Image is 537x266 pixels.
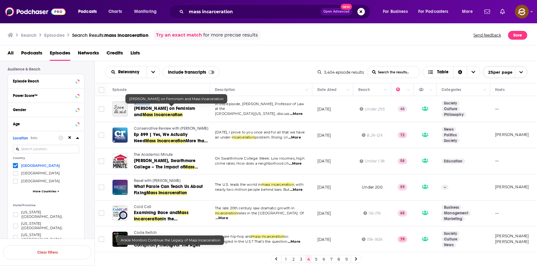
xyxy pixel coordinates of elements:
a: Search Results:mass incarceration [72,32,148,38]
span: For Podcasters [418,7,448,16]
span: More [462,7,473,16]
div: Has Guests [419,86,428,93]
span: mass incarceration [104,32,148,38]
p: Country [13,156,79,160]
span: [DATE], I prove to you once and for all that we have [215,130,305,134]
span: New [341,4,352,10]
span: In this episode, [PERSON_NAME], Professor of Law at the [215,102,304,111]
a: All [8,48,14,61]
a: News [442,127,456,132]
button: Column Actions [303,86,311,94]
span: Credits [107,48,123,61]
span: Location [13,136,28,140]
input: Search Location... [13,145,79,153]
div: Sort Direction [453,66,467,78]
a: Philosophy [442,112,466,117]
span: incarceration [232,135,255,139]
span: Mass Incarceration [142,112,183,117]
span: [GEOGRAPHIC_DATA][US_STATE], discuss [215,111,289,116]
a: Education [442,159,465,164]
a: Episodes [50,48,70,61]
div: Gender [13,108,74,112]
span: Toggle select row [99,184,104,190]
span: The Academic Minute [134,152,173,157]
span: [GEOGRAPHIC_DATA] [21,179,60,183]
button: Column Actions [427,86,435,94]
span: Podcasts [21,48,42,61]
span: Toggle select row [99,236,104,242]
a: Business [442,205,461,210]
p: [DATE] [317,106,331,112]
a: Examining Race andMass Incarcerationin the [GEOGRAPHIC_DATA] [134,210,209,222]
div: Date Aired [317,86,337,93]
p: [DATE] [317,158,331,164]
span: Toggle select row [99,106,104,112]
a: 4 [305,255,312,263]
a: 3 [298,255,304,263]
p: 58 [398,158,407,164]
a: [PERSON_NAME], Swarthmore College – The Impact ofMass Incarceration [134,158,209,170]
button: Age [13,120,79,127]
div: Episode Reach [13,79,74,83]
span: Conservative Review with [PERSON_NAME] [134,126,209,131]
span: mass incarceration [261,182,294,187]
a: [PERSON_NAME] [495,132,529,137]
a: Lists [130,48,140,61]
a: Ep 899 | Yes, We Actually NeedMass IncarcerationMore than Ever [134,132,209,144]
a: Management [442,211,471,216]
span: Reset with [PERSON_NAME] [134,178,181,183]
button: open menu [147,66,160,78]
span: Examining Race and [134,210,178,215]
button: Power Score™ [13,91,79,99]
div: Search podcasts, credits, & more... [175,4,376,19]
button: More Countries [13,190,79,193]
a: 2 [290,255,297,263]
span: [GEOGRAPHIC_DATA] [21,163,60,168]
span: ...More [216,216,228,221]
div: Power Score [396,86,405,93]
span: Logged in as hey85204 [515,5,529,19]
a: 7 [328,255,334,263]
span: Relevancy [118,70,141,74]
div: 11k-17k [363,211,381,216]
button: open menu [483,66,527,78]
p: [DATE] [317,211,331,216]
div: Reach [358,86,370,93]
span: an under- [215,135,232,139]
div: Categories [442,86,461,93]
span: [PERSON_NAME], Swarthmore College – The Impact of [134,158,195,170]
span: Under 200 [362,185,383,190]
span: On Swarthmore College Week: Low incomes, high [215,156,304,161]
a: Try an exact match [156,31,202,39]
span: [US_STATE] ([GEOGRAPHIC_DATA]) [21,221,76,230]
a: Code Switch [134,230,209,236]
button: Choose View [423,66,480,78]
div: Under 1.9k [360,158,385,164]
p: 72 [398,132,407,138]
p: [DATE] [317,184,331,190]
span: entangled in the U.S.? That's the question [215,239,287,244]
button: open menu [105,70,147,74]
div: 3,404 episode results [318,70,364,75]
p: 79 [398,236,407,242]
span: [US_STATE] ([GEOGRAPHIC_DATA]) [21,210,76,219]
span: Mass Incarceration [134,164,195,176]
p: 59 [398,184,407,190]
div: 111k-165k [362,237,383,242]
button: Column Actions [405,86,412,94]
a: Show notifications dropdown [498,6,507,17]
span: [GEOGRAPHIC_DATA] [21,171,60,175]
span: [PERSON_NAME] on Feminism and Mass Incarceration [129,97,223,101]
a: Podchaser - Follow, Share and Rate Podcasts [5,6,66,18]
a: [PERSON_NAME] [495,184,529,189]
div: Under 295 [360,106,385,112]
button: Episode Reach [13,77,79,85]
button: open menu [458,7,481,17]
span: ...More [288,239,300,244]
button: Send feedback [471,30,503,40]
div: Power Score™ [13,93,74,98]
span: rates in the [GEOGRAPHIC_DATA]. Of [238,211,304,215]
div: Age [13,122,74,126]
div: 8.2k-12k [362,133,382,138]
